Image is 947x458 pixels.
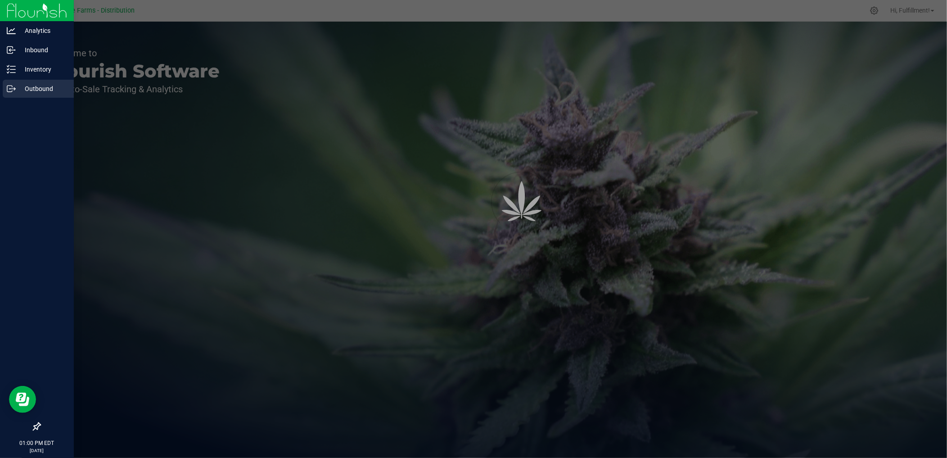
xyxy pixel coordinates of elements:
[7,65,16,74] inline-svg: Inventory
[7,84,16,93] inline-svg: Outbound
[4,447,70,454] p: [DATE]
[16,64,70,75] p: Inventory
[16,83,70,94] p: Outbound
[9,386,36,413] iframe: Resource center
[7,26,16,35] inline-svg: Analytics
[7,45,16,54] inline-svg: Inbound
[16,45,70,55] p: Inbound
[4,439,70,447] p: 01:00 PM EDT
[16,25,70,36] p: Analytics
